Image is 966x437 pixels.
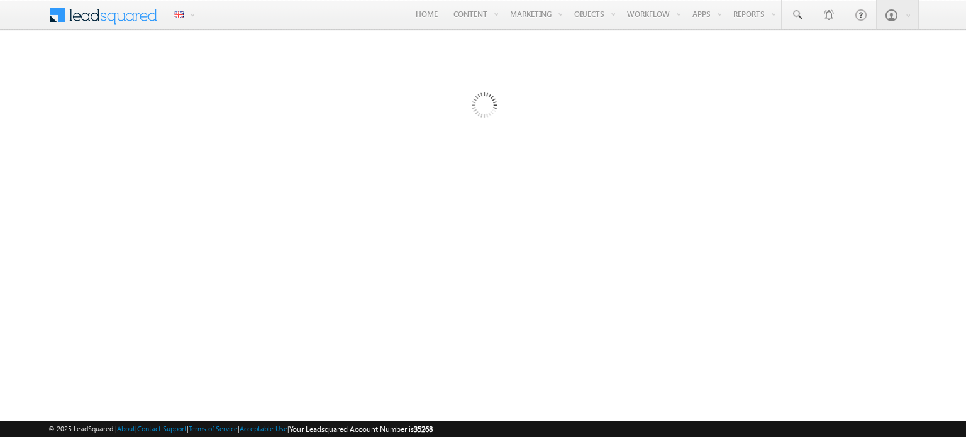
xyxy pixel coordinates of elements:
img: Loading... [418,42,548,172]
a: Acceptable Use [240,424,287,433]
span: © 2025 LeadSquared | | | | | [48,423,433,435]
span: Your Leadsquared Account Number is [289,424,433,434]
span: 35268 [414,424,433,434]
a: Terms of Service [189,424,238,433]
a: About [117,424,135,433]
a: Contact Support [137,424,187,433]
